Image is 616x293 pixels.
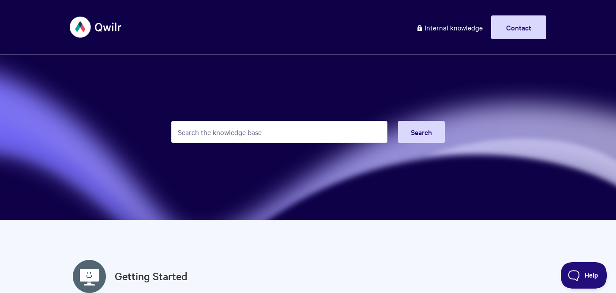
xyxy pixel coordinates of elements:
[409,15,489,39] a: Internal knowledge
[115,268,188,284] a: Getting Started
[491,15,546,39] a: Contact
[398,121,445,143] button: Search
[411,127,432,137] span: Search
[70,11,122,44] img: Qwilr Help Center
[561,262,607,289] iframe: Toggle Customer Support
[171,121,387,143] input: Search the knowledge base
